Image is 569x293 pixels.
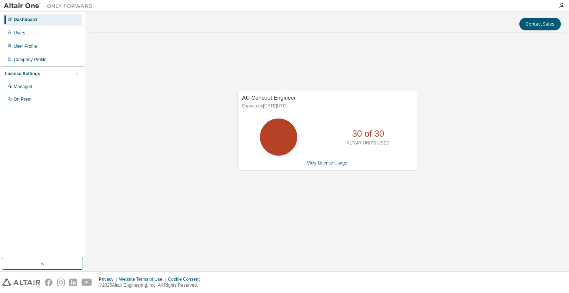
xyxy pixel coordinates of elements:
img: facebook.svg [45,279,53,286]
div: On Prem [14,96,31,102]
a: View License Usage [307,160,347,166]
button: Contact Sales [519,18,561,30]
img: linkedin.svg [69,279,77,286]
img: youtube.svg [81,279,92,286]
p: ALTAIR UNITS USED [347,140,390,146]
div: Company Profile [14,57,47,63]
div: Privacy [99,276,119,282]
div: Website Terms of Use [119,276,168,282]
img: altair_logo.svg [2,279,40,286]
img: Altair One [4,2,96,10]
p: © 2025 Altair Engineering, Inc. All Rights Reserved. [99,282,204,289]
p: 30 of 30 [352,127,384,140]
div: Managed [14,84,32,90]
p: Expires on [DATE] UTC [242,103,410,109]
img: instagram.svg [57,279,65,286]
div: Users [14,30,25,36]
div: Dashboard [14,17,37,23]
span: AU Concept Engineer [242,94,296,101]
div: Cookie Consent [168,276,204,282]
div: License Settings [5,71,40,77]
div: User Profile [14,43,37,49]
